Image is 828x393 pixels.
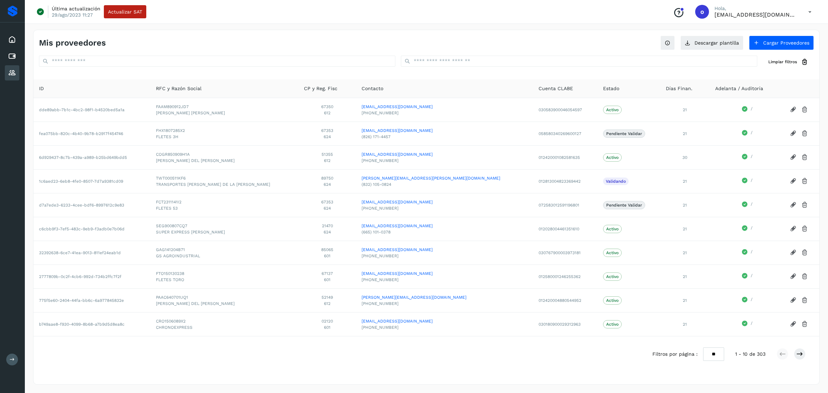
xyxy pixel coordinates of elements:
[715,130,779,138] div: /
[533,169,598,193] td: 012813004823369442
[156,205,293,211] span: FLETES 53
[304,157,351,164] span: 612
[715,85,763,92] span: Adelanta / Auditoría
[5,49,19,64] div: Cuentas por pagar
[683,203,687,208] span: 21
[735,351,766,358] span: 1 - 10 de 303
[715,272,779,281] div: /
[304,181,351,188] span: 624
[304,223,351,229] span: 21470
[33,193,150,217] td: d7a7ede3-6233-4cee-bdf6-8997612c9e83
[156,253,293,259] span: GS AGROINDUSTRIAL
[33,98,150,122] td: dde89abb-7b1c-4bc2-98f1-b4520bed5a1a
[304,294,351,300] span: 52149
[33,241,150,265] td: 32392638-6ce7-41ea-9013-811ef24eab1d
[304,85,337,92] span: CP y Reg. Fisc
[304,229,351,235] span: 624
[362,277,528,283] span: [PHONE_NUMBER]
[304,247,351,253] span: 85065
[539,85,573,92] span: Cuenta CLABE
[156,151,293,157] span: COGR850909H1A
[156,134,293,140] span: FLETES 3H
[156,199,293,205] span: FCT2311141I2
[362,300,528,307] span: [PHONE_NUMBER]
[362,127,528,134] a: [EMAIL_ADDRESS][DOMAIN_NAME]
[5,32,19,47] div: Inicio
[304,199,351,205] span: 67353
[533,312,598,336] td: 030180900029312963
[108,9,142,14] span: Actualizar SAT
[768,59,797,65] span: Limpiar filtros
[156,85,201,92] span: RFC y Razón Social
[362,151,528,157] a: [EMAIL_ADDRESS][DOMAIN_NAME]
[606,155,619,160] p: Activo
[304,151,351,157] span: 51355
[52,12,93,18] p: 29/ago/2023 11:27
[362,199,528,205] a: [EMAIL_ADDRESS][DOMAIN_NAME]
[156,181,293,188] span: TRANSPORTES [PERSON_NAME] DE LA [PERSON_NAME]
[606,227,619,231] p: Activo
[362,104,528,110] a: [EMAIL_ADDRESS][DOMAIN_NAME]
[606,179,626,184] p: Validando
[33,169,150,193] td: 1c6aed23-6eb8-4fe0-8507-7d7a9381cd09
[156,127,293,134] span: FHX1807285X2
[362,85,383,92] span: Contacto
[304,205,351,211] span: 624
[156,247,293,253] span: GAG141204B71
[33,122,150,145] td: fea075bb-820c-4b40-9b78-b2917f454746
[304,324,351,330] span: 601
[682,155,687,160] span: 30
[33,217,150,241] td: c6cbb9f3-7ef5-483c-9eb9-f3adb0e7b06d
[304,110,351,116] span: 612
[39,85,44,92] span: ID
[156,157,293,164] span: [PERSON_NAME] DEL [PERSON_NAME]
[606,203,642,208] p: Pendiente Validar
[683,250,687,255] span: 21
[714,6,797,11] p: Hola,
[156,318,293,324] span: CRO1506089X2
[362,157,528,164] span: [PHONE_NUMBER]
[533,288,598,312] td: 012420004880544952
[683,227,687,231] span: 21
[362,175,528,181] a: [PERSON_NAME][EMAIL_ADDRESS][PERSON_NAME][DOMAIN_NAME]
[362,270,528,277] a: [EMAIL_ADDRESS][DOMAIN_NAME]
[156,324,293,330] span: CHRONOEXPRESS
[362,110,528,116] span: [PHONE_NUMBER]
[715,201,779,209] div: /
[715,225,779,233] div: /
[606,274,619,279] p: Activo
[715,296,779,305] div: /
[362,205,528,211] span: [PHONE_NUMBER]
[683,322,687,327] span: 21
[156,277,293,283] span: FLETES TORO
[156,104,293,110] span: FAAM890912JD7
[156,300,293,307] span: [PERSON_NAME] DEL [PERSON_NAME]
[683,274,687,279] span: 21
[304,104,351,110] span: 67350
[763,56,814,68] button: Limpiar filtros
[683,179,687,184] span: 21
[362,253,528,259] span: [PHONE_NUMBER]
[156,175,293,181] span: TWT000511KF6
[156,229,293,235] span: SUPER EXPRESS [PERSON_NAME]
[603,85,619,92] span: Estado
[715,320,779,328] div: /
[5,65,19,80] div: Proveedores
[680,36,743,50] button: Descargar plantilla
[52,6,100,12] p: Última actualización
[533,193,598,217] td: 072583012591196801
[304,253,351,259] span: 601
[362,134,528,140] span: (826) 171-4457
[104,5,146,18] button: Actualizar SAT
[606,298,619,303] p: Activo
[362,229,528,235] span: (665) 101-0378
[156,294,293,300] span: PAAC640701UQ1
[606,107,619,112] p: Activo
[533,217,598,241] td: 012028004461351610
[606,322,619,327] p: Activo
[533,241,598,265] td: 030767900003973181
[362,247,528,253] a: [EMAIL_ADDRESS][DOMAIN_NAME]
[749,36,814,50] button: Cargar Proveedores
[606,250,619,255] p: Activo
[33,265,150,288] td: 2777809b-0c2f-4cb6-992d-734b2ffc7f2f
